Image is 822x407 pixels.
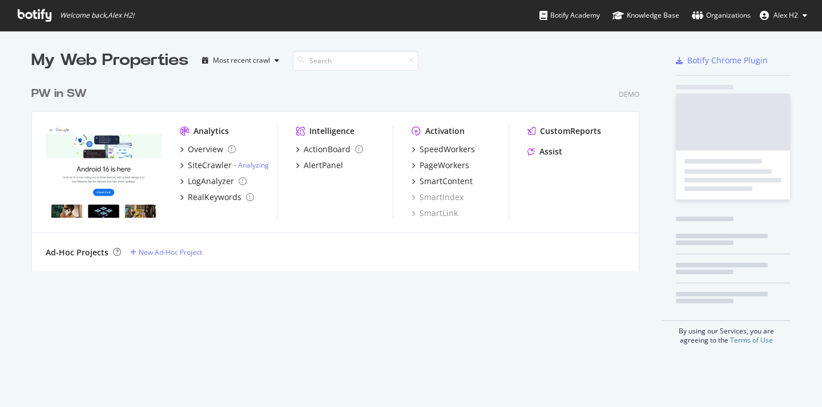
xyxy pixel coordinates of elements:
[662,320,791,345] div: By using our Services, you are agreeing to the
[304,160,343,171] div: AlertPanel
[412,176,473,187] a: SmartContent
[188,160,232,171] div: SiteCrawler
[296,144,363,155] a: ActionBoard
[180,144,236,155] a: Overview
[527,125,601,137] a: CustomReports
[293,51,418,71] input: Search
[180,176,247,187] a: LogAnalyzer
[751,6,816,25] button: Alex H2
[420,144,475,155] div: SpeedWorkers
[238,160,269,170] a: Analyzing
[180,160,269,171] a: SiteCrawler- Analyzing
[412,160,469,171] a: PageWorkers
[539,146,562,157] div: Assist
[139,247,202,257] div: New Ad-Hoc Project
[692,10,751,21] div: Organizations
[619,89,639,99] div: Demo
[420,176,473,187] div: SmartContent
[296,160,343,171] a: AlertPanel
[234,160,269,170] div: -
[194,125,229,137] div: Analytics
[420,160,469,171] div: PageWorkers
[188,144,223,155] div: Overview
[31,86,87,102] div: PW in SW
[425,125,465,137] div: Activation
[412,192,464,203] a: SmartIndex
[31,72,648,271] div: grid
[304,144,350,155] div: ActionBoard
[31,49,188,72] div: My Web Properties
[412,144,475,155] a: SpeedWorkers
[773,10,798,20] span: Alex H2
[309,125,354,137] div: Intelligence
[213,57,270,64] div: Most recent crawl
[31,86,91,102] a: PW in SW
[198,51,284,70] button: Most recent crawl
[46,247,108,258] div: Ad-Hoc Projects
[188,192,241,203] div: RealKeywords
[527,146,562,157] a: Assist
[540,125,601,137] div: CustomReports
[730,335,773,345] a: Terms of Use
[188,176,234,187] div: LogAnalyzer
[130,247,202,257] a: New Ad-Hoc Project
[412,207,458,219] a: SmartLink
[676,55,768,66] a: Botify Chrome Plugin
[180,192,254,203] a: RealKeywords
[60,11,134,20] span: Welcome back, Alex H2 !
[613,10,679,21] div: Knowledge Base
[46,125,162,218] img: PW in SW
[687,55,768,66] div: Botify Chrome Plugin
[539,10,600,21] div: Botify Academy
